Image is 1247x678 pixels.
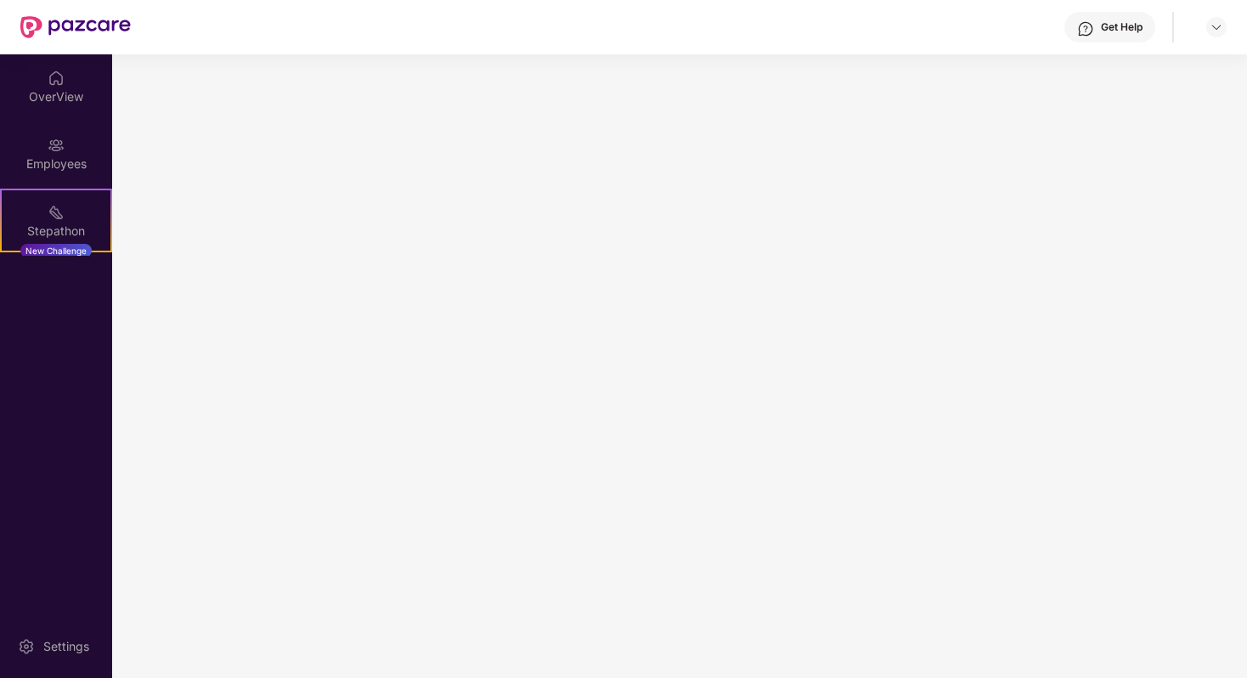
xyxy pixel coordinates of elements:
[2,223,110,240] div: Stepathon
[1210,20,1223,34] img: svg+xml;base64,PHN2ZyBpZD0iRHJvcGRvd24tMzJ4MzIiIHhtbG5zPSJodHRwOi8vd3d3LnczLm9yZy8yMDAwL3N2ZyIgd2...
[48,70,65,87] img: svg+xml;base64,PHN2ZyBpZD0iSG9tZSIgeG1sbnM9Imh0dHA6Ly93d3cudzMub3JnLzIwMDAvc3ZnIiB3aWR0aD0iMjAiIG...
[1101,20,1143,34] div: Get Help
[48,137,65,154] img: svg+xml;base64,PHN2ZyBpZD0iRW1wbG95ZWVzIiB4bWxucz0iaHR0cDovL3d3dy53My5vcmcvMjAwMC9zdmciIHdpZHRoPS...
[18,638,35,655] img: svg+xml;base64,PHN2ZyBpZD0iU2V0dGluZy0yMHgyMCIgeG1sbnM9Imh0dHA6Ly93d3cudzMub3JnLzIwMDAvc3ZnIiB3aW...
[20,16,131,38] img: New Pazcare Logo
[38,638,94,655] div: Settings
[48,204,65,221] img: svg+xml;base64,PHN2ZyB4bWxucz0iaHR0cDovL3d3dy53My5vcmcvMjAwMC9zdmciIHdpZHRoPSIyMSIgaGVpZ2h0PSIyMC...
[1077,20,1094,37] img: svg+xml;base64,PHN2ZyBpZD0iSGVscC0zMngzMiIgeG1sbnM9Imh0dHA6Ly93d3cudzMub3JnLzIwMDAvc3ZnIiB3aWR0aD...
[20,244,92,257] div: New Challenge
